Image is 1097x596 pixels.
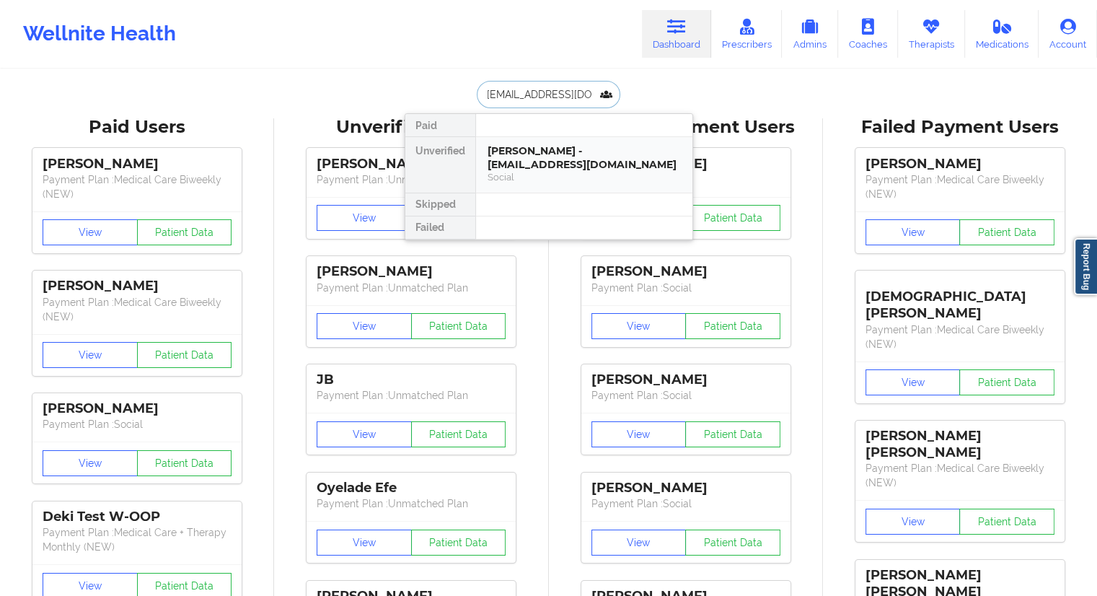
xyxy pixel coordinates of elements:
button: View [591,421,687,447]
a: Report Bug [1074,238,1097,295]
div: Unverified [405,137,475,193]
button: View [317,313,412,339]
button: Patient Data [411,421,506,447]
p: Payment Plan : Medical Care + Therapy Monthly (NEW) [43,525,232,554]
p: Payment Plan : Social [43,417,232,431]
button: View [317,205,412,231]
div: Deki Test W-OOP [43,509,232,525]
button: Patient Data [685,530,780,556]
p: Payment Plan : Unmatched Plan [317,172,506,187]
p: Payment Plan : Medical Care Biweekly (NEW) [865,461,1054,490]
button: View [865,509,961,535]
p: Payment Plan : Social [591,388,780,403]
button: View [43,342,138,368]
div: Paid Users [10,116,264,139]
p: Payment Plan : Medical Care Biweekly (NEW) [865,172,1054,201]
div: Paid [405,114,475,137]
button: Patient Data [959,219,1054,245]
p: Payment Plan : Medical Care Biweekly (NEW) [865,323,1054,351]
div: Social [488,171,681,183]
a: Therapists [898,10,965,58]
p: Payment Plan : Social [591,496,780,511]
button: Patient Data [959,509,1054,535]
button: Patient Data [411,530,506,556]
div: [DEMOGRAPHIC_DATA][PERSON_NAME] [865,278,1054,322]
a: Admins [782,10,838,58]
p: Payment Plan : Medical Care Biweekly (NEW) [43,172,232,201]
p: Payment Plan : Unmatched Plan [317,496,506,511]
p: Payment Plan : Medical Care Biweekly (NEW) [43,295,232,324]
div: JB [317,372,506,388]
div: Oyelade Efe [317,480,506,496]
button: View [865,369,961,395]
div: Failed [405,216,475,240]
button: View [317,421,412,447]
div: [PERSON_NAME] [43,400,232,417]
button: View [865,219,961,245]
div: Failed Payment Users [833,116,1087,139]
div: [PERSON_NAME] [43,156,232,172]
button: Patient Data [685,205,780,231]
p: Payment Plan : Unmatched Plan [317,388,506,403]
a: Prescribers [711,10,783,58]
div: Unverified Users [284,116,538,139]
a: Dashboard [642,10,711,58]
button: Patient Data [411,313,506,339]
div: [PERSON_NAME] [865,156,1054,172]
div: [PERSON_NAME] [317,156,506,172]
button: Patient Data [685,313,780,339]
button: Patient Data [137,450,232,476]
a: Coaches [838,10,898,58]
div: [PERSON_NAME] - [EMAIL_ADDRESS][DOMAIN_NAME] [488,144,681,171]
div: [PERSON_NAME] [PERSON_NAME] [865,428,1054,461]
button: Patient Data [685,421,780,447]
a: Medications [965,10,1039,58]
button: View [317,530,412,556]
div: [PERSON_NAME] [591,263,780,280]
div: [PERSON_NAME] [43,278,232,294]
button: Patient Data [959,369,1054,395]
button: View [43,219,138,245]
p: Payment Plan : Social [591,281,780,295]
div: Skipped [405,193,475,216]
div: [PERSON_NAME] [317,263,506,280]
button: View [43,450,138,476]
p: Payment Plan : Unmatched Plan [317,281,506,295]
a: Account [1039,10,1097,58]
button: Patient Data [137,219,232,245]
button: View [591,313,687,339]
div: [PERSON_NAME] [591,480,780,496]
div: [PERSON_NAME] [591,372,780,388]
button: Patient Data [137,342,232,368]
button: View [591,530,687,556]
